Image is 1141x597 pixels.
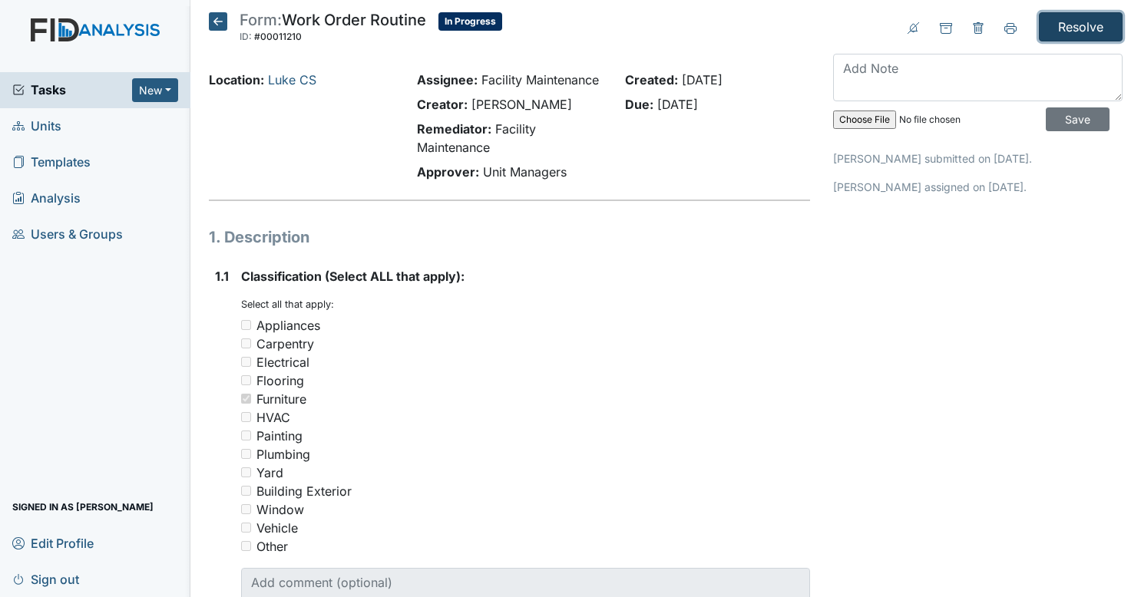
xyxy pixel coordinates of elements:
button: New [132,78,178,102]
span: [DATE] [657,97,698,112]
div: Building Exterior [256,482,352,500]
span: [DATE] [682,72,723,87]
div: Window [256,500,304,519]
a: Luke CS [268,72,316,87]
input: Window [241,504,251,514]
span: Signed in as [PERSON_NAME] [12,495,154,519]
strong: Created: [625,72,678,87]
input: Painting [241,430,251,440]
div: Yard [256,463,283,482]
input: Building Exterior [241,486,251,496]
label: 1.1 [215,267,229,285]
div: Appliances [256,316,320,335]
span: Units [12,114,61,138]
span: Facility Maintenance [481,72,599,87]
strong: Due: [625,97,653,112]
span: Templates [12,150,91,174]
div: Other [256,537,288,556]
small: Select all that apply: [241,298,334,310]
span: Sign out [12,567,79,591]
input: Save [1046,107,1110,131]
input: HVAC [241,412,251,422]
p: [PERSON_NAME] submitted on [DATE]. [833,150,1123,167]
a: Tasks [12,81,132,99]
input: Vehicle [241,523,251,533]
span: Unit Managers [483,164,567,180]
p: [PERSON_NAME] assigned on [DATE]. [833,179,1123,195]
input: Resolve [1039,12,1123,41]
span: Edit Profile [12,531,94,555]
strong: Assignee: [417,72,478,87]
input: Other [241,541,251,551]
span: Form: [240,11,282,29]
input: Furniture [241,394,251,404]
input: Electrical [241,357,251,367]
input: Carpentry [241,338,251,348]
div: Work Order Routine [240,12,426,46]
input: Appliances [241,320,251,330]
strong: Creator: [417,97,468,112]
div: Plumbing [256,445,310,463]
strong: Remediator: [417,121,491,137]
span: [PERSON_NAME] [471,97,572,112]
input: Plumbing [241,449,251,459]
div: Furniture [256,390,306,408]
input: Flooring [241,375,251,385]
span: Classification (Select ALL that apply): [241,269,465,284]
div: Vehicle [256,519,298,537]
div: Electrical [256,353,309,371]
strong: Location: [209,72,264,87]
div: Flooring [256,371,304,390]
span: Analysis [12,186,81,210]
div: Carpentry [256,335,314,353]
span: #00011210 [254,31,302,42]
h1: 1. Description [209,226,811,249]
span: ID: [240,31,252,42]
span: Users & Groups [12,223,123,246]
strong: Approver: [417,164,479,180]
div: Painting [256,427,303,445]
span: In Progress [438,12,502,31]
div: HVAC [256,408,290,427]
input: Yard [241,467,251,477]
